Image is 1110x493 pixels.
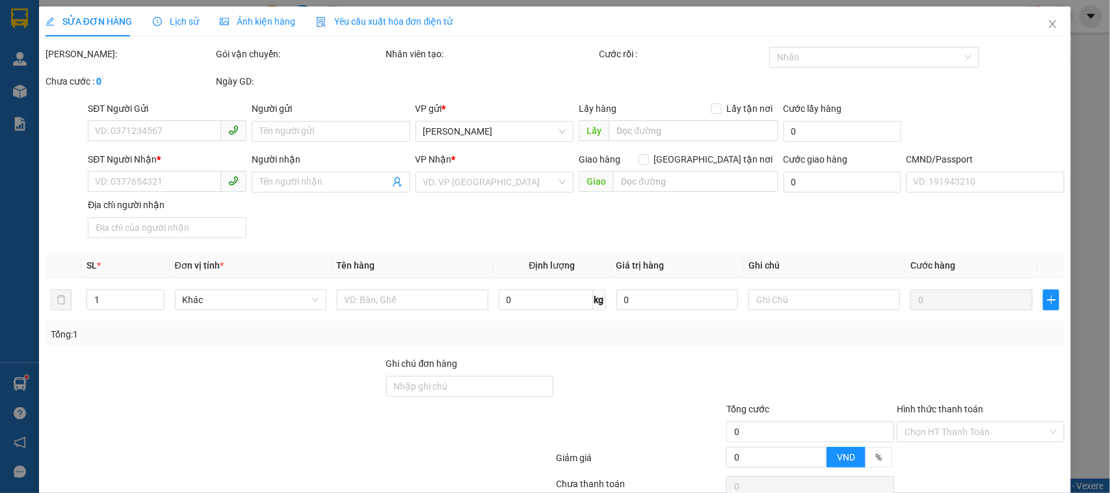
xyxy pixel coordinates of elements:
span: Ảnh kiện hàng [220,16,295,27]
label: Cước giao hàng [784,154,848,165]
span: picture [220,17,229,26]
span: Lịch sử [153,16,199,27]
span: clock-circle [153,17,162,26]
span: plus [1044,295,1059,305]
span: Giao hàng [579,154,620,165]
input: Cước lấy hàng [784,121,901,142]
label: Cước lấy hàng [784,103,842,114]
button: plus [1043,289,1059,310]
input: Ghi chú đơn hàng [386,376,554,397]
div: VP gửi [416,101,574,116]
input: VD: Bàn, Ghế [337,289,488,310]
div: CMND/Passport [906,152,1065,167]
input: Dọc đường [609,120,778,141]
div: SĐT Người Nhận [88,152,246,167]
div: Nhân viên tạo: [386,47,596,61]
span: VND [837,452,855,462]
span: Yêu cầu xuất hóa đơn điện tử [316,16,453,27]
span: Lấy [579,120,609,141]
span: SL [86,260,97,271]
span: Giá trị hàng [616,260,665,271]
div: Tổng: 1 [51,327,429,341]
div: Giảm giá [555,451,726,473]
div: Gói vận chuyển: [216,47,384,61]
span: Lấy tận nơi [722,101,778,116]
span: Tổng cước [726,404,769,414]
th: Ghi chú [743,253,905,278]
div: Địa chỉ người nhận [88,198,246,212]
span: SỬA ĐƠN HÀNG [46,16,132,27]
span: % [875,452,882,462]
label: Ghi chú đơn hàng [386,358,458,369]
label: Hình thức thanh toán [897,404,983,414]
div: SĐT Người Gửi [88,101,246,116]
span: phone [228,176,239,186]
span: Lấy hàng [579,103,616,114]
div: [PERSON_NAME]: [46,47,213,61]
div: Người gửi [252,101,410,116]
span: phone [228,125,239,135]
div: Người nhận [252,152,410,167]
input: 0 [910,289,1033,310]
span: Định lượng [529,260,575,271]
button: Close [1035,7,1071,43]
input: Dọc đường [613,171,778,192]
div: Chưa cước : [46,74,213,88]
span: Tên hàng [337,260,375,271]
input: Địa chỉ của người nhận [88,217,246,238]
span: edit [46,17,55,26]
input: Cước giao hàng [784,172,901,193]
span: [GEOGRAPHIC_DATA] tận nơi [649,152,778,167]
img: icon [316,17,326,27]
div: Cước rồi : [599,47,767,61]
b: 0 [96,76,101,87]
span: Khác [183,290,319,310]
span: VP Nhận [416,154,452,165]
span: close [1048,19,1058,29]
div: Ngày GD: [216,74,384,88]
span: Cước hàng [910,260,955,271]
span: user-add [392,177,403,187]
span: kg [593,289,606,310]
span: Giao [579,171,613,192]
button: delete [51,289,72,310]
span: Đơn vị tính [175,260,224,271]
input: Ghi Chú [748,289,900,310]
span: Hồ Chí Minh [423,122,566,141]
